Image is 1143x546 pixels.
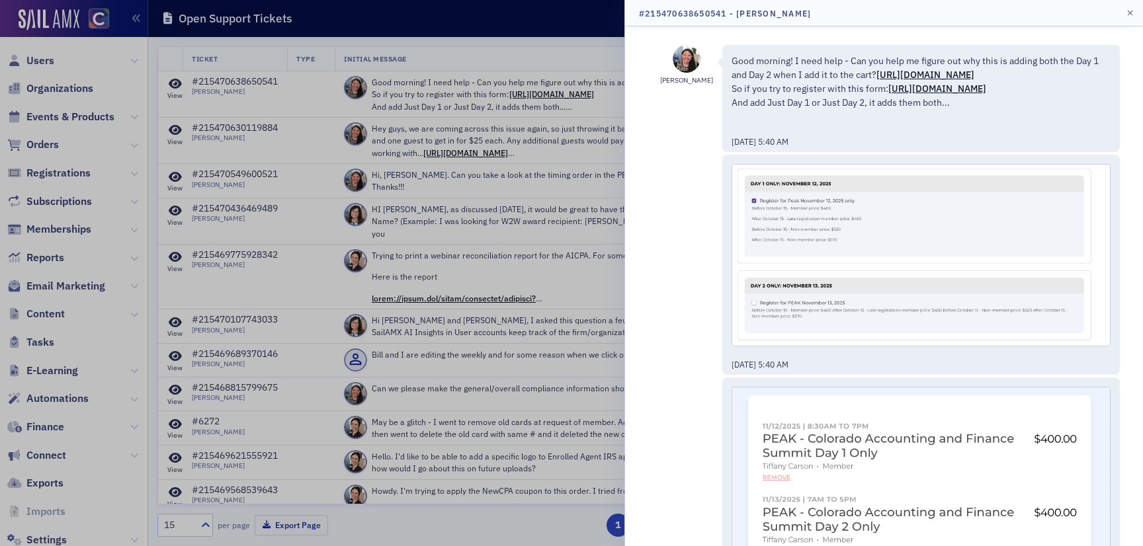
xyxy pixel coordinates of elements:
a: [URL][DOMAIN_NAME] [876,69,974,81]
h4: #215470638650541 - [PERSON_NAME] [639,7,811,19]
p: Good morning! I need help - Can you help me figure out why this is adding both the Day 1 and Day ... [732,54,1111,124]
span: [DATE] [732,359,758,370]
img: Screenshot+2025-09-03+at+7_39_24%E2%80%AFAM.png [732,164,1111,347]
span: 5:40 AM [758,359,788,370]
span: [DATE] [732,136,758,147]
a: [URL][DOMAIN_NAME] [888,83,986,95]
div: [PERSON_NAME] [660,75,713,86]
span: 5:40 AM [758,136,788,147]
